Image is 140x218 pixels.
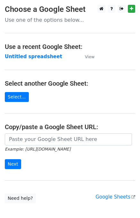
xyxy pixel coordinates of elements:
a: View [78,54,95,59]
p: Use one of the options below... [5,17,135,23]
h4: Copy/paste a Google Sheet URL: [5,123,135,131]
small: Example: [URL][DOMAIN_NAME] [5,147,70,152]
input: Paste your Google Sheet URL here [5,133,132,145]
a: Need help? [5,193,36,203]
input: Next [5,159,21,169]
h4: Use a recent Google Sheet: [5,43,135,51]
a: Untitled spreadsheet [5,54,62,59]
a: Select... [5,92,29,102]
h3: Choose a Google Sheet [5,5,135,14]
h4: Select another Google Sheet: [5,80,135,87]
a: Google Sheets [95,194,135,200]
small: View [85,54,95,59]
